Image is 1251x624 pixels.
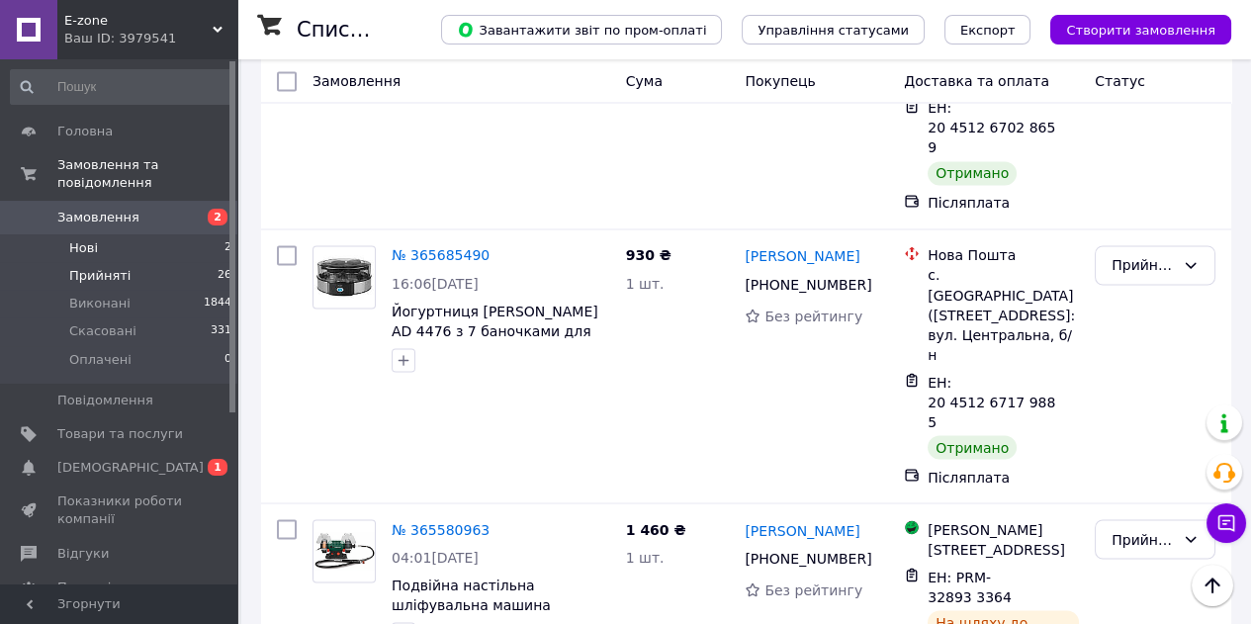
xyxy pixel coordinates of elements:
input: Пошук [10,69,233,105]
span: Завантажити звіт по пром-оплаті [457,21,706,39]
div: [PHONE_NUMBER] [741,544,872,572]
span: 331 [211,322,231,340]
span: Управління статусами [758,23,909,38]
span: 16:06[DATE] [392,275,479,291]
div: Ваш ID: 3979541 [64,30,237,47]
span: Замовлення та повідомлення [57,156,237,192]
div: [PHONE_NUMBER] [741,270,872,298]
span: Експорт [960,23,1016,38]
span: Нові [69,239,98,257]
span: Покупець [745,73,815,89]
span: Cума [626,73,663,89]
img: Фото товару [313,532,375,570]
span: ЕН: 20 4512 6717 9885 [928,374,1055,429]
span: Головна [57,123,113,140]
span: Замовлення [313,73,401,89]
a: Йогуртниця [PERSON_NAME] AD 4476 з 7 баночками для приготування натурального йогурту [392,303,599,378]
button: Створити замовлення [1050,15,1231,45]
div: Післяплата [928,467,1079,487]
span: 1 [208,459,227,476]
button: Наверх [1192,565,1233,606]
span: ЕН: 20 4512 6702 8659 [928,100,1055,155]
span: Оплачені [69,351,132,369]
h1: Список замовлень [297,18,497,42]
a: [PERSON_NAME] [745,520,859,540]
img: Фото товару [313,255,375,300]
span: 930 ₴ [626,247,671,263]
span: 04:01[DATE] [392,549,479,565]
button: Завантажити звіт по пром-оплаті [441,15,722,45]
span: 1 шт. [626,275,665,291]
span: Повідомлення [57,392,153,409]
span: Покупці [57,579,111,596]
span: Створити замовлення [1066,23,1215,38]
span: Замовлення [57,209,139,226]
div: [PERSON_NAME] [928,519,1079,539]
button: Управління статусами [742,15,925,45]
span: 1844 [204,295,231,312]
a: Створити замовлення [1030,21,1231,37]
span: ЕН: PRM-32893 3364 [928,569,1012,604]
div: Отримано [928,161,1017,185]
a: [PERSON_NAME] [745,246,859,266]
div: [STREET_ADDRESS] [928,539,1079,559]
span: Виконані [69,295,131,312]
button: Чат з покупцем [1206,503,1246,543]
span: Без рейтингу [764,308,862,323]
div: с. [GEOGRAPHIC_DATA] ([STREET_ADDRESS]: вул. Центральна, б/н [928,265,1079,364]
span: 26 [218,267,231,285]
span: 2 [224,239,231,257]
div: Нова Пошта [928,245,1079,265]
span: Без рейтингу [764,581,862,597]
a: Фото товару [313,245,376,309]
span: Показники роботи компанії [57,492,183,528]
span: Товари та послуги [57,425,183,443]
span: 2 [208,209,227,225]
span: Статус [1095,73,1145,89]
span: 0 [224,351,231,369]
span: Відгуки [57,545,109,563]
a: Фото товару [313,519,376,582]
a: № 365580963 [392,521,490,537]
div: Прийнято [1112,528,1175,550]
a: № 365685490 [392,247,490,263]
span: 1 460 ₴ [626,521,686,537]
div: Прийнято [1112,254,1175,276]
span: [DEMOGRAPHIC_DATA] [57,459,204,477]
span: Прийняті [69,267,131,285]
div: Післяплата [928,193,1079,213]
div: Отримано [928,435,1017,459]
span: E-zone [64,12,213,30]
span: Скасовані [69,322,136,340]
span: Доставка та оплата [904,73,1049,89]
span: 1 шт. [626,549,665,565]
button: Експорт [944,15,1031,45]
